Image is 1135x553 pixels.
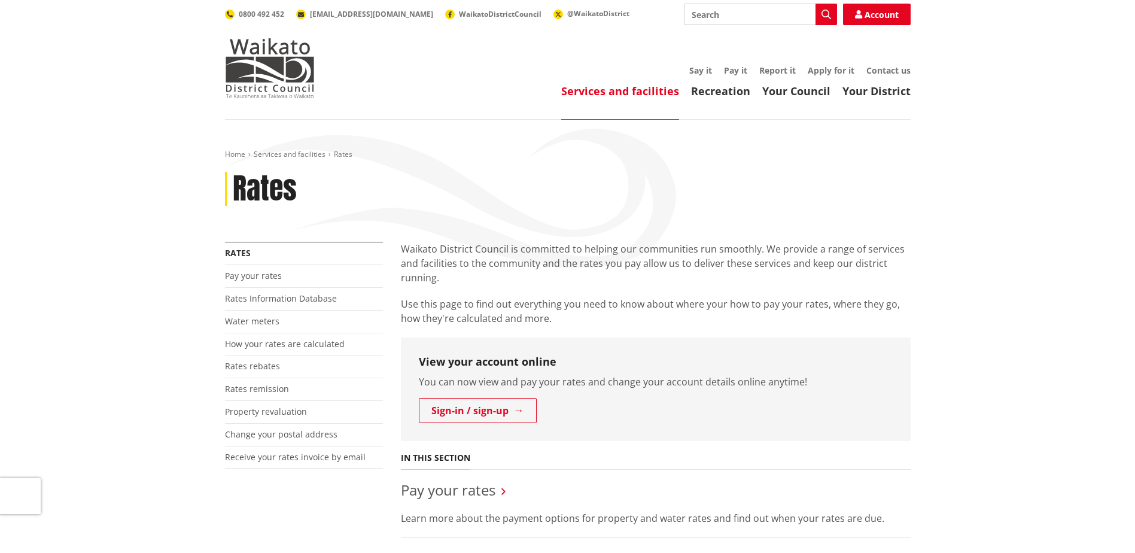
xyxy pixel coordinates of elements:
[401,242,911,285] p: Waikato District Council is committed to helping our communities run smoothly. We provide a range...
[225,270,282,281] a: Pay your rates
[561,84,679,98] a: Services and facilities
[225,9,284,19] a: 0800 492 452
[225,149,245,159] a: Home
[225,406,307,417] a: Property revaluation
[225,360,280,372] a: Rates rebates
[225,150,911,160] nav: breadcrumb
[225,451,366,463] a: Receive your rates invoice by email
[866,65,911,76] a: Contact us
[843,4,911,25] a: Account
[808,65,854,76] a: Apply for it
[419,375,893,389] p: You can now view and pay your rates and change your account details online anytime!
[225,338,345,350] a: How your rates are calculated
[691,84,750,98] a: Recreation
[225,38,315,98] img: Waikato District Council - Te Kaunihera aa Takiwaa o Waikato
[401,480,495,500] a: Pay your rates
[689,65,712,76] a: Say it
[401,453,470,463] h5: In this section
[310,9,433,19] span: [EMAIL_ADDRESS][DOMAIN_NAME]
[842,84,911,98] a: Your District
[233,172,297,206] h1: Rates
[567,8,629,19] span: @WaikatoDistrict
[684,4,837,25] input: Search input
[225,429,337,440] a: Change your postal address
[419,398,537,423] a: Sign-in / sign-up
[254,149,325,159] a: Services and facilities
[296,9,433,19] a: [EMAIL_ADDRESS][DOMAIN_NAME]
[225,315,279,327] a: Water meters
[724,65,747,76] a: Pay it
[225,247,251,259] a: Rates
[334,149,352,159] span: Rates
[401,511,911,525] p: Learn more about the payment options for property and water rates and find out when your rates ar...
[759,65,796,76] a: Report it
[401,297,911,326] p: Use this page to find out everything you need to know about where your how to pay your rates, whe...
[553,8,629,19] a: @WaikatoDistrict
[762,84,830,98] a: Your Council
[239,9,284,19] span: 0800 492 452
[419,355,893,369] h3: View your account online
[445,9,541,19] a: WaikatoDistrictCouncil
[225,383,289,394] a: Rates remission
[225,293,337,304] a: Rates Information Database
[459,9,541,19] span: WaikatoDistrictCouncil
